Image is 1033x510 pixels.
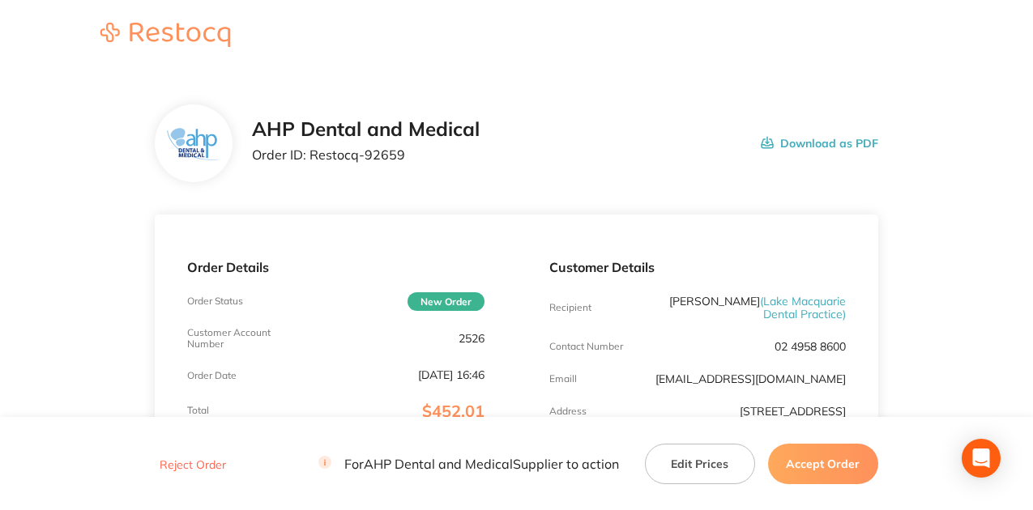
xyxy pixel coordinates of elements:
[252,118,480,141] h2: AHP Dental and Medical
[775,340,846,353] p: 02 4958 8600
[84,23,246,49] a: Restocq logo
[760,294,846,321] span: ( Lake Macquarie Dental Practice )
[962,439,1001,478] div: Open Intercom Messenger
[648,295,846,321] p: [PERSON_NAME]
[168,128,220,159] img: ZjN5bDlnNQ
[768,443,878,483] button: Accept Order
[549,302,591,313] p: Recipient
[655,372,846,386] a: [EMAIL_ADDRESS][DOMAIN_NAME]
[187,327,286,350] p: Customer Account Number
[84,23,246,47] img: Restocq logo
[155,457,231,471] button: Reject Order
[187,405,209,416] p: Total
[459,332,484,345] p: 2526
[187,260,484,274] p: Order Details
[252,147,480,162] p: Order ID: Restocq- 92659
[549,260,846,274] p: Customer Details
[645,443,755,483] button: Edit Prices
[549,341,623,352] p: Contact Number
[408,292,484,311] span: New Order
[418,368,484,381] p: [DATE] 16:46
[549,373,577,385] p: Emaill
[318,456,619,471] p: For AHP Dental and Medical Supplier to action
[761,118,878,168] button: Download as PDF
[187,295,243,307] p: Order Status
[740,405,846,418] p: [STREET_ADDRESS]
[187,370,237,381] p: Order Date
[422,401,484,421] span: $452.01
[549,406,587,417] p: Address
